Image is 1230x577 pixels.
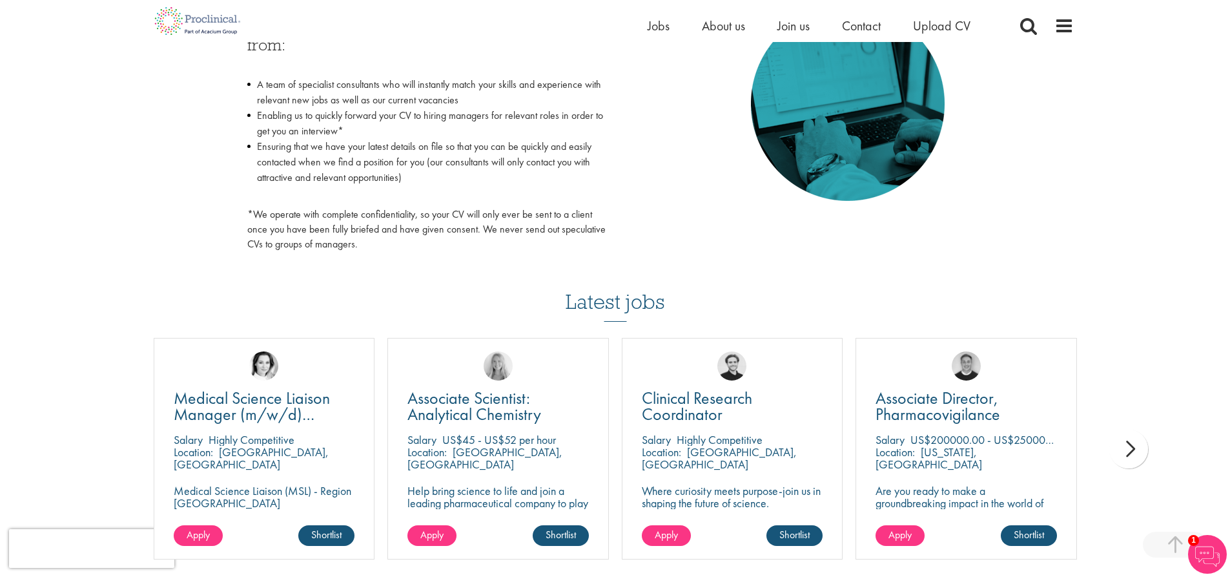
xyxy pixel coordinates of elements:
[174,445,213,459] span: Location:
[777,17,810,34] a: Join us
[247,77,606,108] li: A team of specialist consultants who will instantly match your skills and experience with relevan...
[1001,525,1057,546] a: Shortlist
[876,445,982,472] p: [US_STATE], [GEOGRAPHIC_DATA]
[642,390,823,423] a: Clinical Research Coordinator
[642,485,823,509] p: Where curiosity meets purpose-join us in shaping the future of science.
[1188,535,1227,574] img: Chatbot
[876,485,1057,546] p: Are you ready to make a groundbreaking impact in the world of biotechnology? Join a growing compa...
[642,445,681,459] span: Location:
[677,432,763,447] p: Highly Competitive
[655,528,678,541] span: Apply
[247,108,606,139] li: Enabling us to quickly forward your CV to hiring managers for relevant roles in order to get you ...
[876,525,925,546] a: Apply
[876,390,1057,423] a: Associate Director, Pharmacovigilance
[442,432,556,447] p: US$45 - US$52 per hour
[174,445,329,472] p: [GEOGRAPHIC_DATA], [GEOGRAPHIC_DATA]
[298,525,354,546] a: Shortlist
[1109,430,1148,468] div: next
[876,387,1000,425] span: Associate Director, Pharmacovigilance
[247,19,606,70] h3: By sending us your latest CV you will benefit from:
[642,525,691,546] a: Apply
[247,139,606,201] li: Ensuring that we have your latest details on file so that you can be quickly and easily contacted...
[174,525,223,546] a: Apply
[648,17,670,34] a: Jobs
[642,445,797,472] p: [GEOGRAPHIC_DATA], [GEOGRAPHIC_DATA]
[1188,535,1199,546] span: 1
[407,445,562,472] p: [GEOGRAPHIC_DATA], [GEOGRAPHIC_DATA]
[174,390,355,423] a: Medical Science Liaison Manager (m/w/d) Nephrologie
[702,17,745,34] a: About us
[247,207,606,252] p: *We operate with complete confidentiality, so your CV will only ever be sent to a client once you...
[642,387,752,425] span: Clinical Research Coordinator
[249,351,278,381] img: Greta Prestel
[876,432,905,447] span: Salary
[407,387,541,425] span: Associate Scientist: Analytical Chemistry
[952,351,981,381] img: Bo Forsen
[9,529,174,568] iframe: reCAPTCHA
[842,17,881,34] a: Contact
[717,351,746,381] img: Nico Kohlwes
[876,445,915,459] span: Location:
[407,445,447,459] span: Location:
[174,387,330,441] span: Medical Science Liaison Manager (m/w/d) Nephrologie
[174,432,203,447] span: Salary
[766,525,823,546] a: Shortlist
[910,432,1116,447] p: US$200000.00 - US$250000.00 per annum
[407,485,589,546] p: Help bring science to life and join a leading pharmaceutical company to play a key role in delive...
[642,432,671,447] span: Salary
[209,432,294,447] p: Highly Competitive
[913,17,970,34] a: Upload CV
[888,528,912,541] span: Apply
[407,432,436,447] span: Salary
[187,528,210,541] span: Apply
[174,485,355,509] p: Medical Science Liaison (MSL) - Region [GEOGRAPHIC_DATA]
[566,258,665,322] h3: Latest jobs
[407,390,589,423] a: Associate Scientist: Analytical Chemistry
[484,351,513,381] img: Shannon Briggs
[533,525,589,546] a: Shortlist
[407,525,456,546] a: Apply
[420,528,444,541] span: Apply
